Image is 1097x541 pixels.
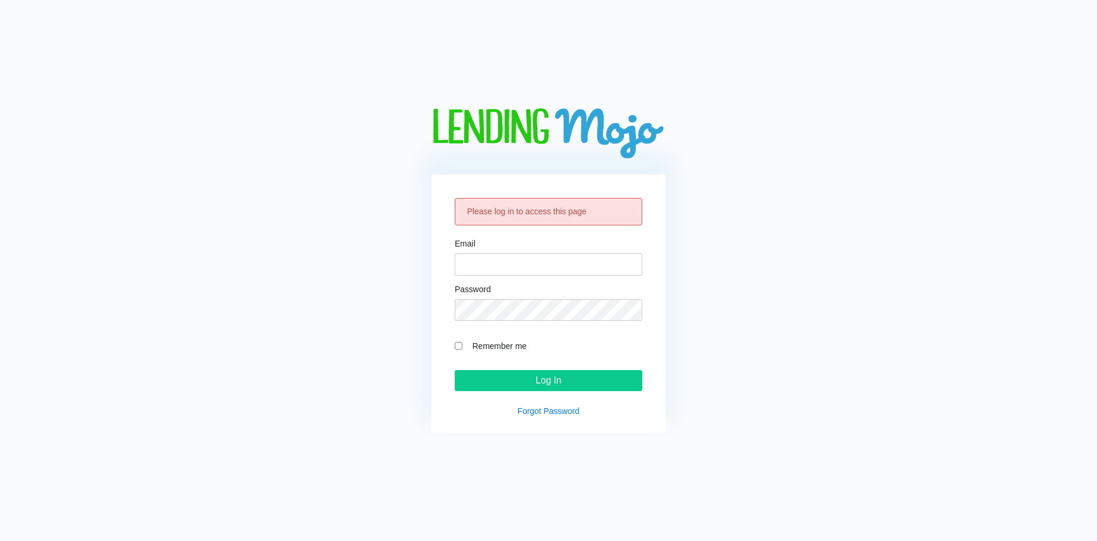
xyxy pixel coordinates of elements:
[455,198,642,225] div: Please log in to access this page
[455,370,642,391] input: Log In
[517,406,580,416] a: Forgot Password
[431,108,666,160] img: logo-big.png
[455,285,490,293] label: Password
[455,239,475,248] label: Email
[466,339,642,352] label: Remember me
